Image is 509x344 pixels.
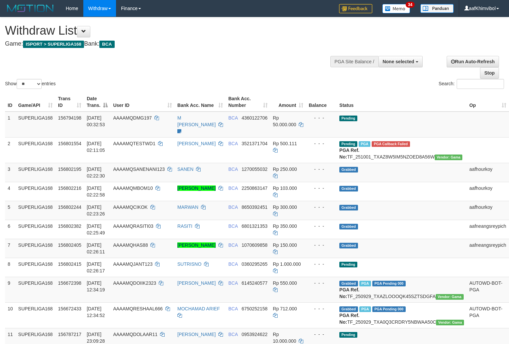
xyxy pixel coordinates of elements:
td: SUPERLIGA168 [16,239,56,258]
label: Search: [439,79,504,89]
button: None selected [378,56,423,67]
td: SUPERLIGA168 [16,220,56,239]
span: 156802195 [58,167,81,172]
h4: Game: Bank: [5,41,333,47]
span: Pending [339,262,357,267]
span: Vendor URL: https://trx31.1velocity.biz [436,320,464,325]
span: AAAAMQRESHAAL666 [113,306,163,311]
span: BCA [228,167,238,172]
td: SUPERLIGA168 [16,201,56,220]
span: Copy 2250863147 to clipboard [242,185,268,191]
div: - - - [309,140,334,147]
span: BCA [228,280,238,286]
th: User ID: activate to sort column ascending [110,93,175,112]
td: AUTOWD-BOT-PGA [467,277,509,302]
span: 156802216 [58,185,81,191]
a: [PERSON_NAME] [177,332,216,337]
td: TF_250929_TXA0Q3CRDRY5NBWAA50C [337,302,467,328]
b: PGA Ref. No: [339,313,359,325]
span: AAAAMQDOLAAR11 [113,332,157,337]
span: [DATE] 23:09:28 [87,332,105,344]
td: 7 [5,239,16,258]
span: Rp 350.000 [273,223,297,229]
div: - - - [309,242,334,248]
span: Marked by aafseijuro [359,141,370,147]
span: [DATE] 02:23:26 [87,204,105,216]
a: M [PERSON_NAME] [177,115,216,127]
span: [DATE] 02:22:30 [87,167,105,178]
span: PGA Pending [372,306,406,312]
span: 156802405 [58,242,81,248]
th: ID [5,93,16,112]
span: Rp 250.000 [273,167,297,172]
td: aafhourkoy [467,163,509,182]
span: BCA [228,223,238,229]
select: Showentries [17,79,42,89]
th: Date Trans.: activate to sort column descending [84,93,110,112]
div: - - - [309,261,334,267]
span: [DATE] 02:26:11 [87,242,105,254]
span: Grabbed [339,224,358,229]
span: [DATE] 00:32:53 [87,115,105,127]
span: 156787217 [58,332,81,337]
span: [DATE] 02:25:49 [87,223,105,235]
span: AAAAMQDMG197 [113,115,152,121]
td: aafneangsreypich [467,239,509,258]
th: Bank Acc. Name: activate to sort column ascending [175,93,226,112]
th: Status [337,93,467,112]
b: PGA Ref. No: [339,148,359,160]
span: PGA Error [372,141,410,147]
th: Game/API: activate to sort column ascending [16,93,56,112]
div: - - - [309,331,334,338]
span: [DATE] 12:34:52 [87,306,105,318]
span: Copy 1270055032 to clipboard [242,167,268,172]
div: - - - [309,185,334,191]
span: Pending [339,332,357,338]
td: SUPERLIGA168 [16,163,56,182]
span: Rp 10.000.000 [273,332,296,344]
td: aafhourkoy [467,201,509,220]
a: [PERSON_NAME] [177,242,216,248]
td: SUPERLIGA168 [16,137,56,163]
td: 3 [5,163,16,182]
a: [PERSON_NAME] [177,280,216,286]
span: Rp 103.000 [273,185,297,191]
span: Rp 712.000 [273,306,297,311]
span: [DATE] 02:22:58 [87,185,105,197]
td: 2 [5,137,16,163]
a: SANEN [177,167,193,172]
span: Marked by aafsoycanthlai [359,306,371,312]
span: Copy 8650392451 to clipboard [242,204,268,210]
span: Rp 150.000 [273,242,297,248]
span: AAAAMQMBOM10 [113,185,153,191]
div: - - - [309,280,334,286]
span: AAAAMQJANT123 [113,261,152,267]
span: Marked by aafsoycanthlai [359,281,371,286]
a: SUTRISNO [177,261,201,267]
img: panduan.png [420,4,454,13]
span: Grabbed [339,205,358,210]
span: Rp 50.000.000 [273,115,296,127]
td: 8 [5,258,16,277]
img: Feedback.jpg [339,4,372,13]
span: Pending [339,116,357,121]
span: Vendor URL: https://trx31.1velocity.biz [436,294,464,300]
td: 1 [5,112,16,138]
span: None selected [383,59,414,64]
span: Rp 550.000 [273,280,297,286]
span: [DATE] 02:11:05 [87,141,105,153]
td: 5 [5,201,16,220]
h1: Withdraw List [5,24,333,37]
span: AAAAMQSANENANI123 [113,167,165,172]
a: Run Auto-Refresh [447,56,499,67]
span: Copy 4360122706 to clipboard [242,115,268,121]
span: Copy 1070609858 to clipboard [242,242,268,248]
span: Pending [339,141,357,147]
span: Grabbed [339,167,358,172]
span: ISPORT > SUPERLIGA168 [23,41,84,48]
td: SUPERLIGA168 [16,277,56,302]
a: Stop [480,67,499,79]
td: 10 [5,302,16,328]
b: PGA Ref. No: [339,287,359,299]
a: [PERSON_NAME] [177,185,216,191]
